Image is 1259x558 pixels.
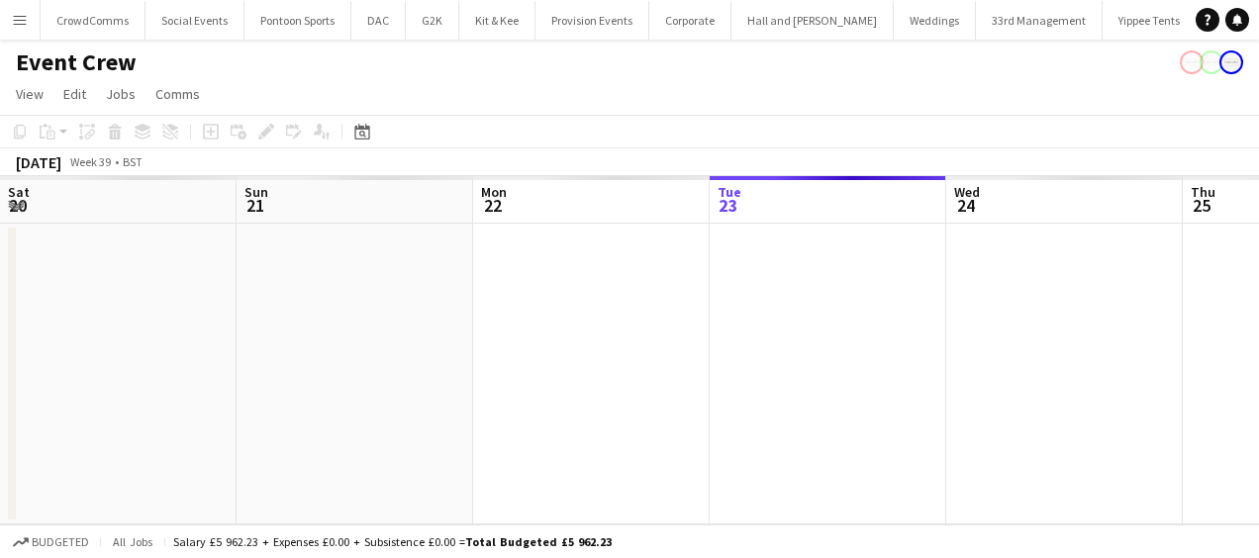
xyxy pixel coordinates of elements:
[351,1,406,40] button: DAC
[715,194,741,217] span: 23
[65,154,115,169] span: Week 39
[123,154,143,169] div: BST
[145,1,244,40] button: Social Events
[481,183,507,201] span: Mon
[1188,194,1215,217] span: 25
[16,85,44,103] span: View
[1219,50,1243,74] app-user-avatar: Event Temps
[1103,1,1197,40] button: Yippee Tents
[147,81,208,107] a: Comms
[535,1,649,40] button: Provision Events
[155,85,200,103] span: Comms
[478,194,507,217] span: 22
[951,194,980,217] span: 24
[242,194,268,217] span: 21
[718,183,741,201] span: Tue
[63,85,86,103] span: Edit
[976,1,1103,40] button: 33rd Management
[55,81,94,107] a: Edit
[41,1,145,40] button: CrowdComms
[109,534,156,549] span: All jobs
[954,183,980,201] span: Wed
[894,1,976,40] button: Weddings
[244,1,351,40] button: Pontoon Sports
[459,1,535,40] button: Kit & Kee
[16,152,61,172] div: [DATE]
[1200,50,1223,74] app-user-avatar: Event Temps
[16,47,137,77] h1: Event Crew
[106,85,136,103] span: Jobs
[1191,183,1215,201] span: Thu
[244,183,268,201] span: Sun
[98,81,144,107] a: Jobs
[32,535,89,549] span: Budgeted
[10,531,92,553] button: Budgeted
[5,194,30,217] span: 20
[649,1,731,40] button: Corporate
[465,534,612,549] span: Total Budgeted £5 962.23
[173,534,612,549] div: Salary £5 962.23 + Expenses £0.00 + Subsistence £0.00 =
[1180,50,1204,74] app-user-avatar: Event Temps
[8,81,51,107] a: View
[8,183,30,201] span: Sat
[406,1,459,40] button: G2K
[731,1,894,40] button: Hall and [PERSON_NAME]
